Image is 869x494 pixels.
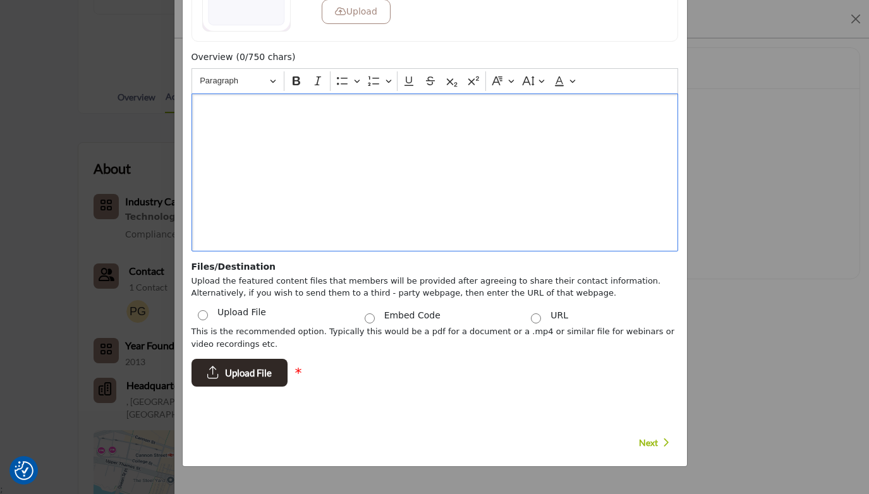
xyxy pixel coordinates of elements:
b: Files/Destination [191,262,276,272]
label: Upload File [217,306,266,322]
span: (0/750 chars) [236,51,295,64]
p: This is the recommended option. Typically this would be a pdf for a document or a .mp4 or similar... [191,325,678,350]
button: Heading [194,71,281,91]
div: Editor editing area: main [191,93,678,251]
div: Editor toolbar [191,68,678,93]
button: Upload File [191,359,288,387]
label: Embed Code [384,309,441,322]
label: Overview [191,51,233,64]
p: Upload the featured content files that members will be provided after agreeing to share their con... [191,275,678,299]
span: Next [639,437,658,449]
span: Paragraph [200,73,265,88]
button: Consent Preferences [15,461,33,480]
span: Upload File [225,366,272,380]
button: Next [635,427,665,457]
img: Revisit consent button [15,461,33,480]
label: URL [550,309,568,322]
